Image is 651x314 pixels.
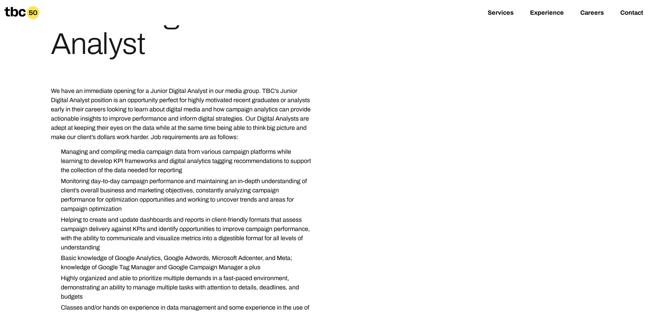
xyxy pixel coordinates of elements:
[530,9,564,17] a: Experience
[55,215,313,252] li: Helping to create and update dashboards and reports in client-friendly formats that assess campai...
[488,9,514,17] a: Services
[55,274,313,301] li: Highly organized and able to prioritize multiple demands in a fast-paced environment, demonstrati...
[51,86,313,142] p: We have an immediate opening for a Junior Digital Analyst in our media group. TBC’s Junior Digita...
[55,147,313,175] li: Managing and compiling media campaign data from various campaign platforms while learning to deve...
[580,9,604,17] a: Careers
[55,254,313,272] li: Basic knowledge of Google Analytics, Google Adwords, Microsoft Adcenter, and Meta; knowledge of G...
[55,177,313,214] li: Monitoring day-to-day campaign performance and maintaining an in-depth understanding of client’s ...
[620,9,643,17] a: Contact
